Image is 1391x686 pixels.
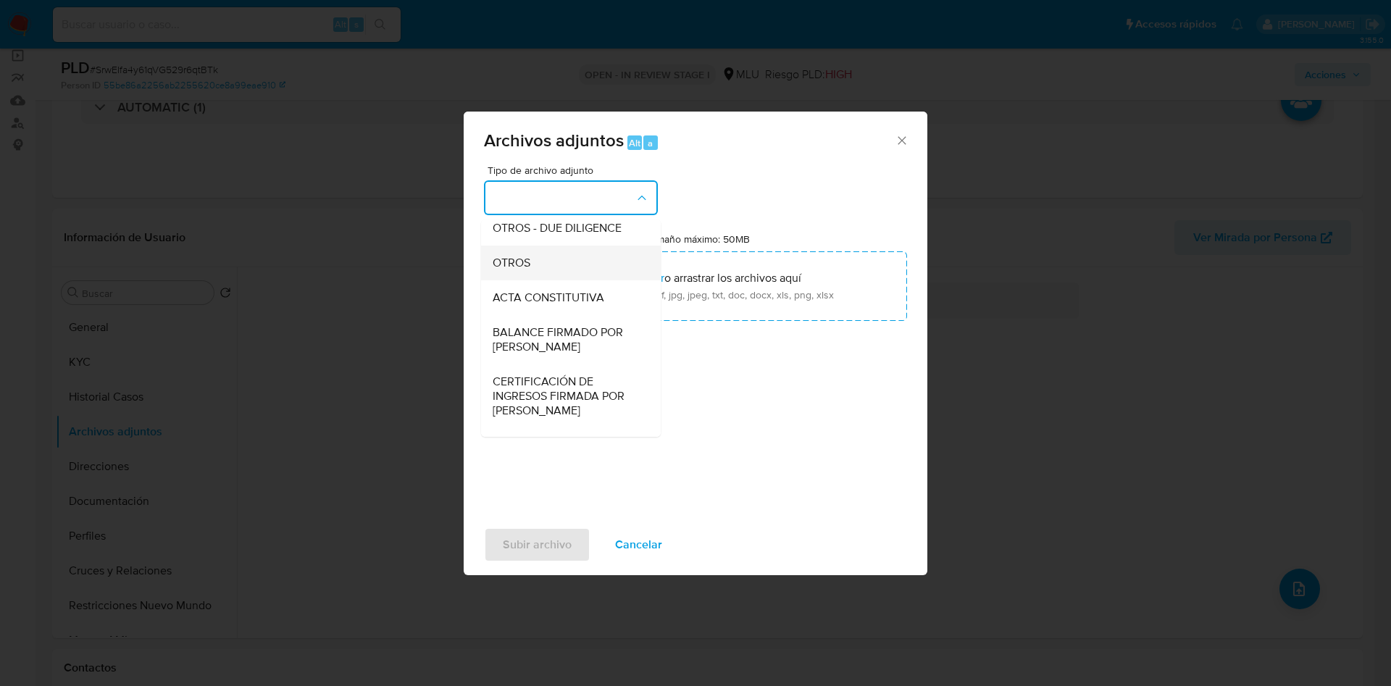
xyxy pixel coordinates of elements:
span: OTROS [493,256,530,270]
label: Tamaño máximo: 50MB [646,233,750,246]
span: ACTA CONSTITUTIVA [493,290,604,305]
span: OTROS - DUE DILIGENCE [493,221,622,235]
button: Cerrar [895,133,908,146]
span: BALANCE FIRMADO POR [PERSON_NAME] [493,325,640,354]
span: Archivos adjuntos [484,127,624,153]
span: Cancelar [615,529,662,561]
span: CERTIFICACIÓN DE INGRESOS FIRMADA POR [PERSON_NAME] [493,375,640,418]
span: Alt [629,136,640,150]
span: Tipo de archivo adjunto [488,165,661,175]
button: Cancelar [596,527,681,562]
span: a [648,136,653,150]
